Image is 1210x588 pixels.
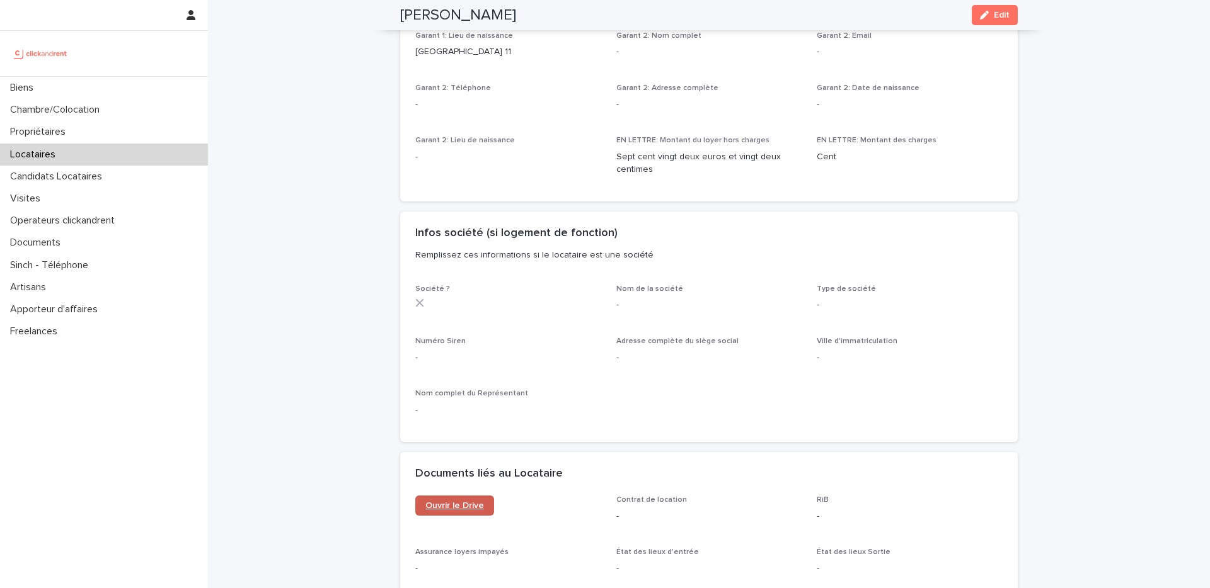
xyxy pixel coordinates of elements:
p: Biens [5,82,43,94]
p: - [817,298,1003,312]
p: Documents [5,237,71,249]
span: EN LETTRE: Montant des charges [817,137,936,144]
p: - [817,351,1003,365]
span: État des lieux Sortie [817,548,890,556]
p: - [817,98,1003,111]
p: Apporteur d'affaires [5,303,108,315]
span: Ouvrir le Drive [425,501,484,510]
span: Nom de la société [616,285,683,293]
span: État des lieux d'entrée [616,548,699,556]
img: UCB0brd3T0yccxBKYDjQ [10,41,71,66]
p: - [817,510,1003,523]
p: - [415,98,601,111]
span: Garant 2: Date de naissance [817,84,919,92]
p: Sept cent vingt deux euros et vingt deux centimes [616,150,802,177]
p: Candidats Locataires [5,171,112,183]
span: Nom complet du Représentant [415,390,528,397]
p: - [616,45,802,59]
p: Artisans [5,281,56,293]
p: Freelances [5,325,67,337]
span: Adresse complète du siège social [616,337,739,345]
span: RiB [817,496,829,504]
p: Cent [817,150,1003,164]
p: - [616,510,802,523]
button: Edit [972,5,1018,25]
p: Propriétaires [5,126,76,138]
p: Chambre/Colocation [5,104,110,116]
p: Visites [5,193,50,205]
p: - [415,404,601,417]
h2: Infos société (si logement de fonction) [415,227,618,240]
p: Locataires [5,149,66,161]
a: Ouvrir le Drive [415,495,494,516]
span: Garant 2: Téléphone [415,84,491,92]
span: Assurance loyers impayés [415,548,509,556]
p: - [415,150,601,164]
p: Sinch - Téléphone [5,259,98,271]
span: Garant 2: Email [817,32,872,40]
span: Garant 2: Adresse complète [616,84,718,92]
p: - [415,351,601,365]
p: - [616,298,802,312]
p: [GEOGRAPHIC_DATA] 11 [415,45,601,59]
h2: [PERSON_NAME] [400,6,516,25]
p: - [817,45,1003,59]
span: Garant 1: Lieu de naissance [415,32,513,40]
span: Contrat de location [616,496,687,504]
span: Société ? [415,285,450,293]
span: Ville d'immatriculation [817,337,897,345]
h2: Documents liés au Locataire [415,467,563,481]
p: - [616,351,802,365]
span: Edit [994,11,1010,20]
span: Garant 2: Lieu de naissance [415,137,515,144]
p: - [817,562,1003,575]
span: Numéro Siren [415,337,466,345]
p: Remplissez ces informations si le locataire est une société [415,249,998,261]
span: Type de société [817,285,876,293]
p: - [616,98,802,111]
p: - [616,562,802,575]
p: - [415,562,601,575]
span: EN LETTRE: Montant du loyer hors charges [616,137,769,144]
p: Operateurs clickandrent [5,215,125,227]
span: Garant 2: Nom complet [616,32,701,40]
